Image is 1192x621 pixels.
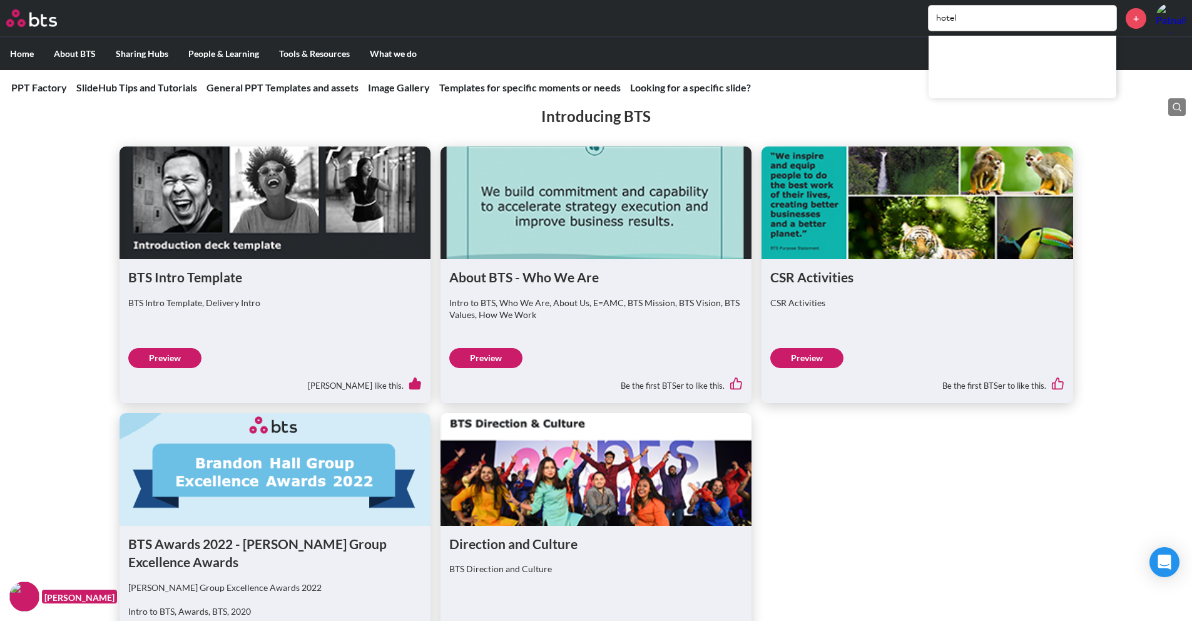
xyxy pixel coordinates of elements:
[269,38,360,70] label: Tools & Resources
[770,268,1064,286] h1: CSR Activities
[178,38,269,70] label: People & Learning
[128,348,201,368] a: Preview
[44,38,106,70] label: About BTS
[368,81,430,93] a: Image Gallery
[449,563,743,575] p: BTS Direction and Culture
[360,38,427,70] label: What we do
[770,368,1064,394] div: Be the first BTSer to like this.
[106,38,178,70] label: Sharing Hubs
[630,81,751,93] a: Looking for a specific slide?
[76,81,197,93] a: SlideHub Tips and Tutorials
[1126,8,1146,29] a: +
[449,368,743,394] div: Be the first BTSer to like this.
[42,590,117,604] figcaption: [PERSON_NAME]
[9,582,39,612] img: F
[206,81,359,93] a: General PPT Templates and assets
[439,81,621,93] a: Templates for specific moments or needs
[6,9,80,27] a: Go home
[449,535,743,553] h1: Direction and Culture
[128,605,422,618] p: Intro to BTS, Awards, BTS, 2020
[128,582,422,594] p: [PERSON_NAME] Group Excellence Awards 2022
[128,297,422,309] p: BTS Intro Template, Delivery Intro
[6,9,57,27] img: BTS Logo
[449,297,743,321] p: Intro to BTS, Who We Are, About Us, E=AMC, BTS Mission, BTS Vision, BTS Values, How We Work
[1156,3,1186,33] img: Patnalin Thanapongthamrong
[11,81,67,93] a: PPT Factory
[128,368,422,394] div: [PERSON_NAME] like this.
[1149,547,1179,577] div: Open Intercom Messenger
[449,268,743,286] h1: About BTS - Who We Are
[770,348,843,368] a: Preview
[1156,3,1186,33] a: Profile
[449,348,522,368] a: Preview
[128,268,422,286] h1: BTS Intro Template
[128,535,422,572] h1: BTS Awards 2022 - [PERSON_NAME] Group Excellence Awards
[770,297,1064,309] p: CSR Activities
